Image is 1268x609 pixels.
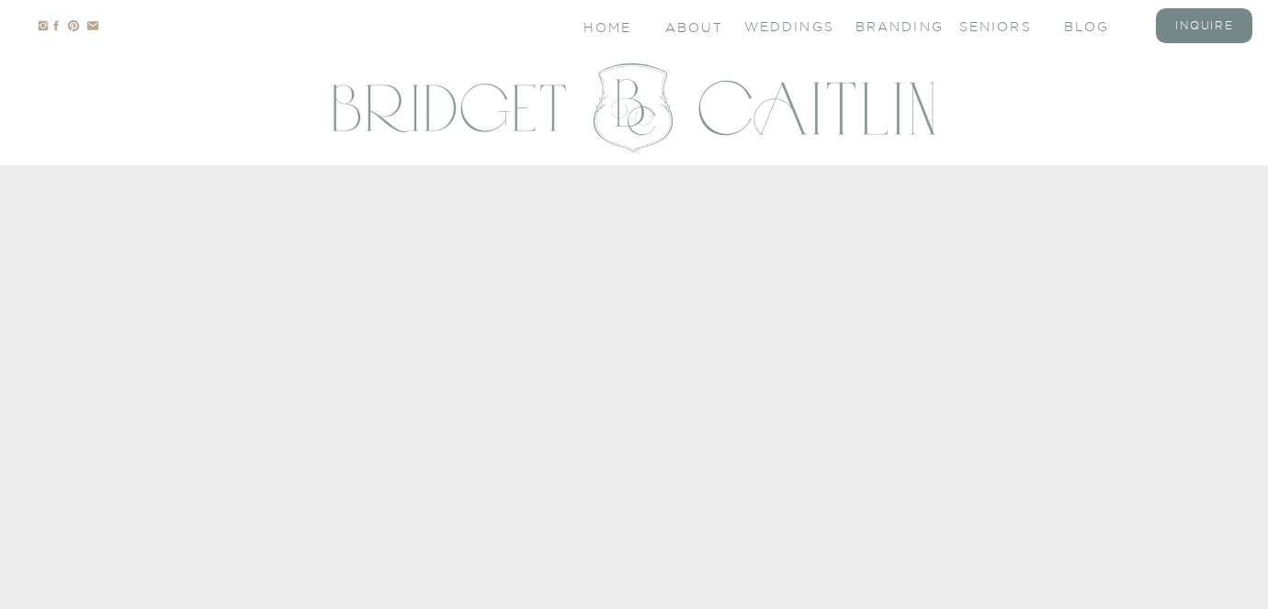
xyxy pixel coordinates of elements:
[959,17,1033,33] a: seniors
[744,17,818,33] a: Weddings
[583,18,634,34] a: Home
[665,18,720,34] a: About
[1168,17,1241,33] a: inquire
[1064,17,1138,33] a: blog
[855,17,929,33] a: branding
